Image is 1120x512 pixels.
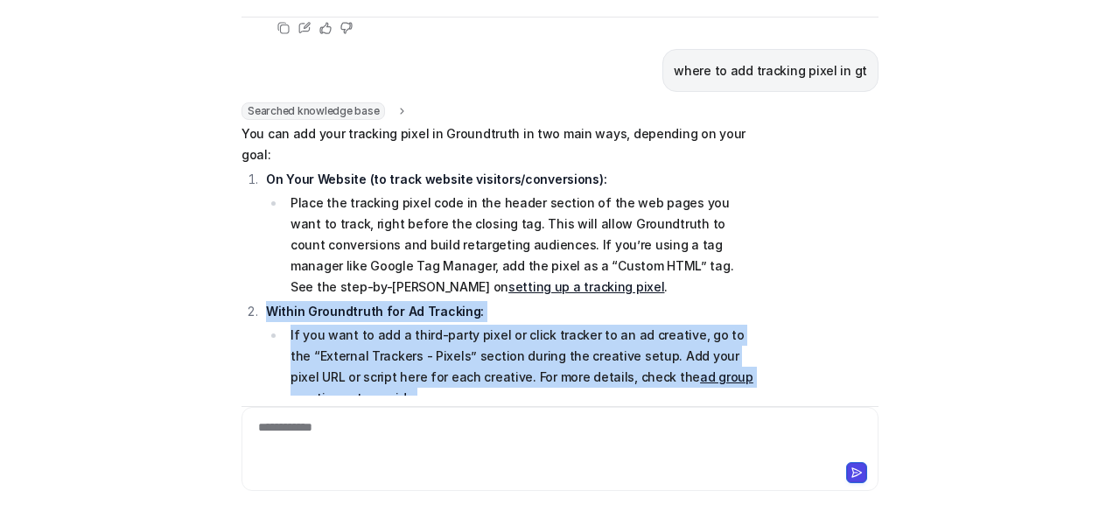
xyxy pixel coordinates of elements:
[285,325,753,409] li: If you want to add a third-party pixel or click tracker to an ad creative, go to the “External Tr...
[241,102,385,120] span: Searched knowledge base
[285,193,753,298] li: Place the tracking pixel code in the header section of the web pages you want to track, right bef...
[508,279,664,294] a: setting up a tracking pixel
[266,172,606,186] strong: On Your Website (to track website visitors/conversions):
[241,123,753,165] p: You can add your tracking pixel in Groundtruth in two main ways, depending on your goal:
[266,304,484,319] strong: Within Groundtruth for Ad Tracking:
[674,60,867,81] p: where to add tracking pixel in gt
